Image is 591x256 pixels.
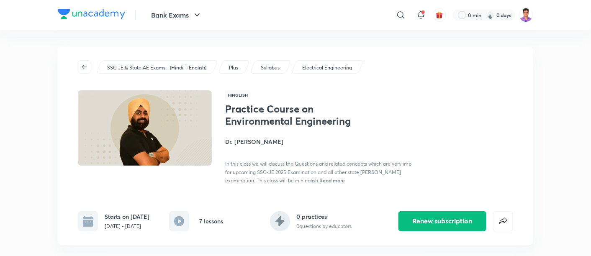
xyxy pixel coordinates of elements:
[302,64,352,72] p: Electrical Engineering
[225,103,362,127] h1: Practice Course on Environmental Engineering
[105,212,149,221] h6: Starts on [DATE]
[319,177,345,184] span: Read more
[199,217,223,225] h6: 7 lessons
[58,9,125,19] img: Company Logo
[398,211,486,231] button: Renew subscription
[225,137,413,146] h4: Dr. [PERSON_NAME]
[58,9,125,21] a: Company Logo
[519,8,533,22] img: Tejas Sharma
[225,161,411,184] span: In this class we will discuss the Questions and related concepts which are very imp for upcoming ...
[486,11,495,19] img: streak
[77,90,213,166] img: Thumbnail
[297,223,352,230] p: 0 questions by educators
[225,90,250,100] span: Hinglish
[260,64,281,72] a: Syllabus
[146,7,207,23] button: Bank Exams
[105,223,149,230] p: [DATE] - [DATE]
[297,212,352,221] h6: 0 practices
[493,211,513,231] button: false
[228,64,240,72] a: Plus
[436,11,443,19] img: avatar
[261,64,280,72] p: Syllabus
[107,64,206,72] p: SSC JE & State AE Exams - (Hindi + English)
[433,8,446,22] button: avatar
[229,64,238,72] p: Plus
[106,64,208,72] a: SSC JE & State AE Exams - (Hindi + English)
[301,64,354,72] a: Electrical Engineering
